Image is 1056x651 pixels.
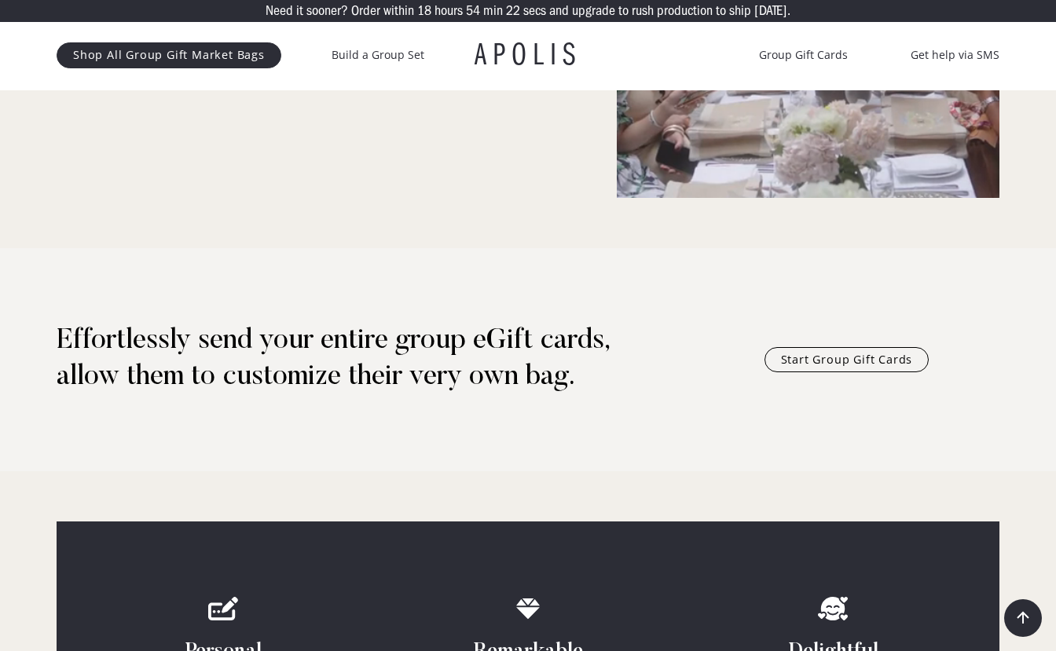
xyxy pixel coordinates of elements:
p: hours [434,4,463,18]
p: Need it sooner? Order within [266,4,414,18]
a: Start Group Gift Cards [764,347,929,372]
a: Shop All Group Gift Market Bags [57,42,281,68]
h1: Effortlessly send your entire group eGift cards, allow them to customize their very own bag. [57,324,669,396]
p: and upgrade to rush production to ship [DATE]. [549,4,790,18]
p: 54 [466,4,480,18]
p: secs [523,4,546,18]
a: APOLIS [475,39,581,71]
a: Build a Group Set [332,46,424,64]
p: 18 [417,4,431,18]
p: min [483,4,503,18]
a: Group Gift Cards [759,46,848,64]
p: 22 [506,4,520,18]
a: Get help via SMS [911,46,999,64]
